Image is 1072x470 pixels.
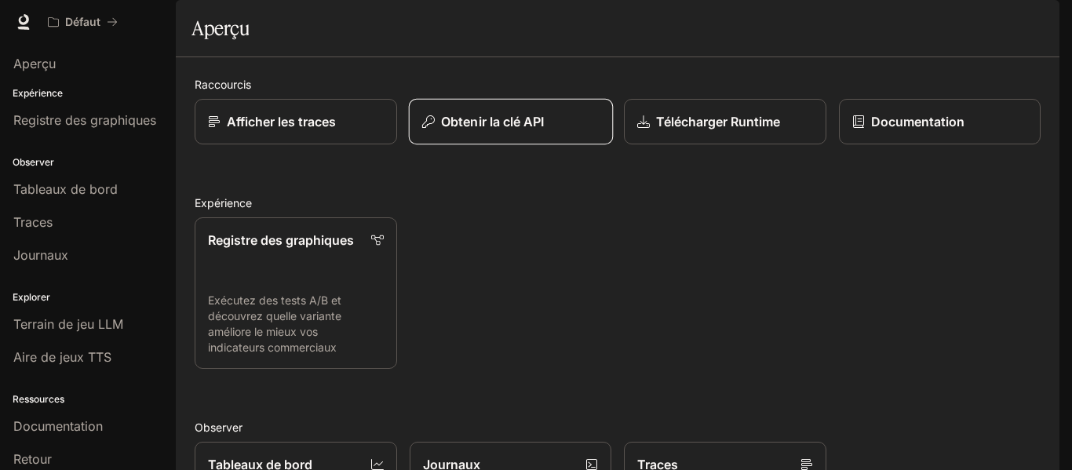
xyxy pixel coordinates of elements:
[208,293,341,354] font: Exécutez des tests A/B et découvrez quelle variante améliore le mieux vos indicateurs commerciaux
[408,99,612,145] button: Obtenir la clé API
[65,15,100,28] font: Défaut
[195,421,242,434] font: Observer
[871,114,964,129] font: Documentation
[195,217,397,369] a: Registre des graphiquesExécutez des tests A/B et découvrez quelle variante améliore le mieux vos ...
[656,114,780,129] font: Télécharger Runtime
[441,114,544,129] font: Obtenir la clé API
[839,99,1041,144] a: Documentation
[191,16,249,40] font: Aperçu
[227,114,336,129] font: Afficher les traces
[195,99,397,144] a: Afficher les traces
[41,6,125,38] button: Tous les espaces de travail
[208,232,354,248] font: Registre des graphiques
[195,78,251,91] font: Raccourcis
[195,196,252,209] font: Expérience
[624,99,826,144] a: Télécharger Runtime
